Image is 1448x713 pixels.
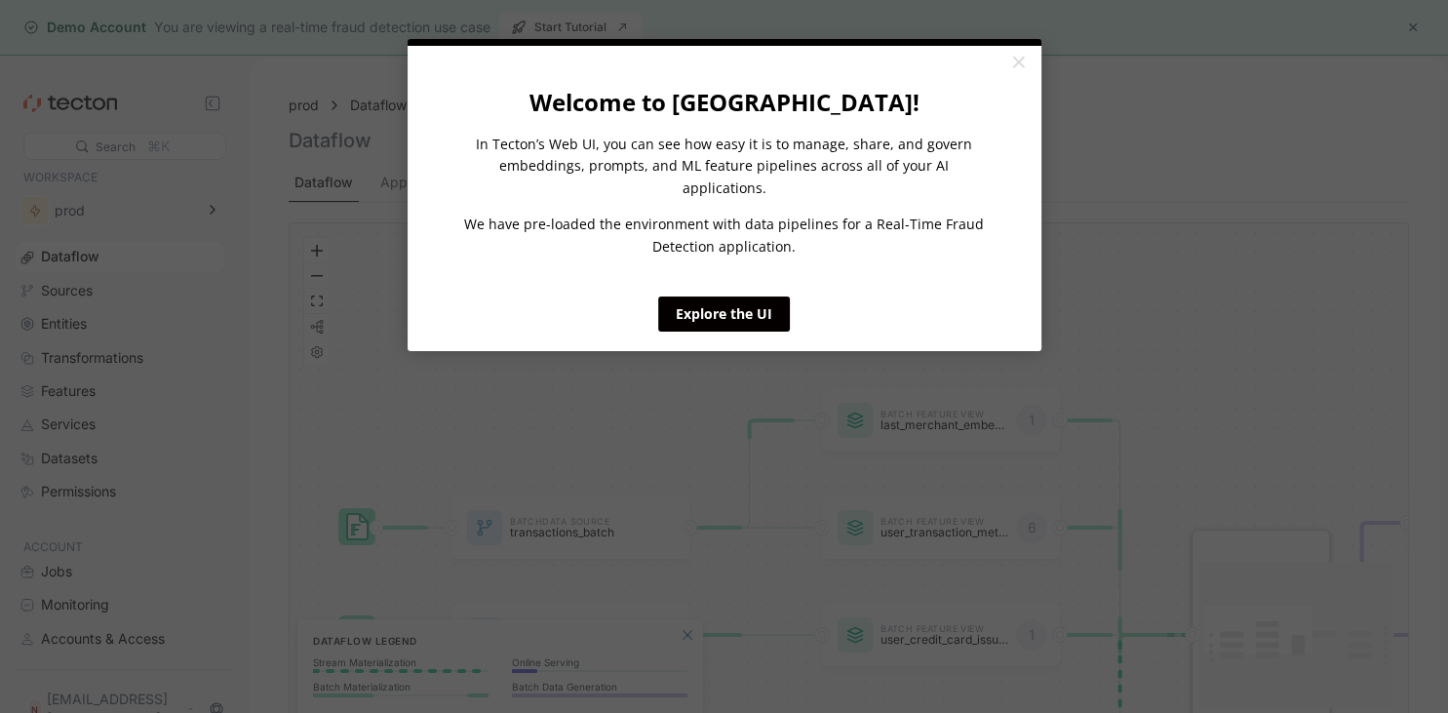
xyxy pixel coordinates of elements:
strong: Welcome to [GEOGRAPHIC_DATA]! [529,86,920,118]
a: Explore the UI [658,297,790,332]
p: In Tecton’s Web UI, you can see how easy it is to manage, share, and govern embeddings, prompts, ... [460,134,989,199]
a: Close modal [1001,46,1036,81]
p: We have pre-loaded the environment with data pipelines for a Real-Time Fraud Detection application. [460,214,989,257]
div: current step [408,39,1041,46]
